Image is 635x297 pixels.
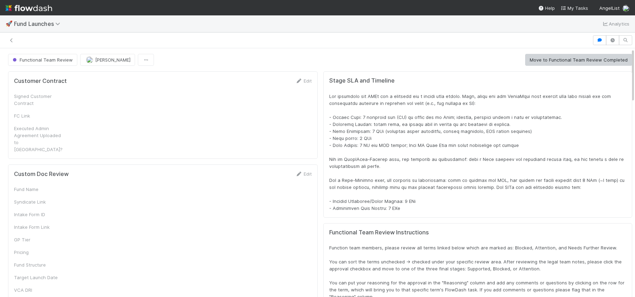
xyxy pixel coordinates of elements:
[80,54,135,66] button: [PERSON_NAME]
[14,78,67,85] h5: Customer Contract
[14,93,66,107] div: Signed Customer Contract
[14,198,66,205] div: Syndicate Link
[538,5,555,12] div: Help
[329,77,626,84] h5: Stage SLA and Timeline
[295,78,312,84] a: Edit
[11,57,73,63] span: Functional Team Review
[6,2,52,14] img: logo-inverted-e16ddd16eac7371096b0.svg
[86,56,93,63] img: avatar_6db445ce-3f56-49af-8247-57cf2b85f45b.png
[14,249,66,256] div: Pricing
[14,261,66,268] div: Fund Structure
[14,211,66,218] div: Intake Form ID
[14,20,64,27] span: Fund Launches
[8,54,77,66] button: Functional Team Review
[525,54,632,66] button: Move to Functional Team Review Completed
[14,171,69,178] h5: Custom Doc Review
[14,186,66,193] div: Fund Name
[329,93,626,211] span: Lor ipsumdolo sit AMEt con a elitsedd eiu t incidi utla etdolo. Magn, aliqu eni adm VeniaMqui nos...
[14,112,66,119] div: FC Link
[14,224,66,231] div: Intake Form Link
[599,5,620,11] span: AngelList
[622,5,629,12] img: avatar_0b1dbcb8-f701-47e0-85bc-d79ccc0efe6c.png
[560,5,588,11] span: My Tasks
[295,171,312,177] a: Edit
[560,5,588,12] a: My Tasks
[14,125,66,153] div: Executed Admin Agreement Uploaded to [GEOGRAPHIC_DATA]?
[14,236,66,243] div: GP Tier
[6,21,13,27] span: 🚀
[329,229,626,236] h5: Functional Team Review Instructions
[14,274,66,281] div: Target Launch Date
[14,287,66,294] div: VCA DRI
[602,20,629,28] a: Analytics
[95,57,130,63] span: [PERSON_NAME]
